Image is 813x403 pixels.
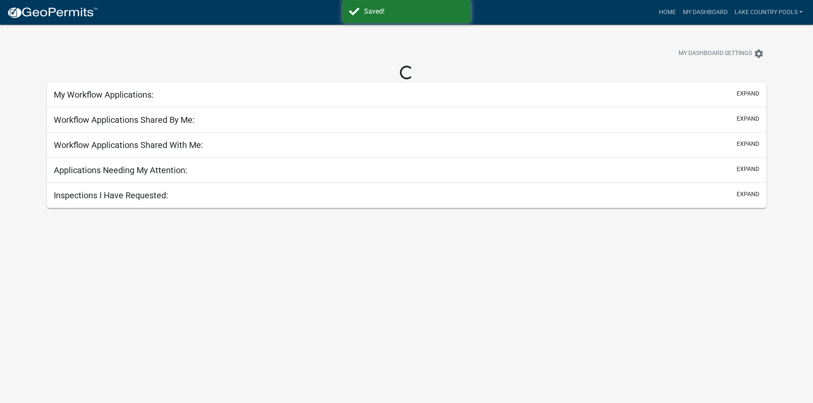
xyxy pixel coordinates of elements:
[737,89,759,98] button: expand
[54,115,195,125] h5: Workflow Applications Shared By Me:
[54,165,187,175] h5: Applications Needing My Attention:
[672,45,771,62] button: My Dashboard Settingssettings
[737,139,759,148] button: expand
[364,6,464,17] div: Saved!
[679,49,752,59] span: My Dashboard Settings
[731,4,806,20] a: Lake Country Pools
[737,190,759,199] button: expand
[54,190,168,200] h5: Inspections I Have Requested:
[754,49,764,59] i: settings
[737,114,759,123] button: expand
[679,4,731,20] a: My Dashboard
[54,140,203,150] h5: Workflow Applications Shared With Me:
[737,165,759,174] button: expand
[656,4,679,20] a: Home
[54,90,154,100] h5: My Workflow Applications:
